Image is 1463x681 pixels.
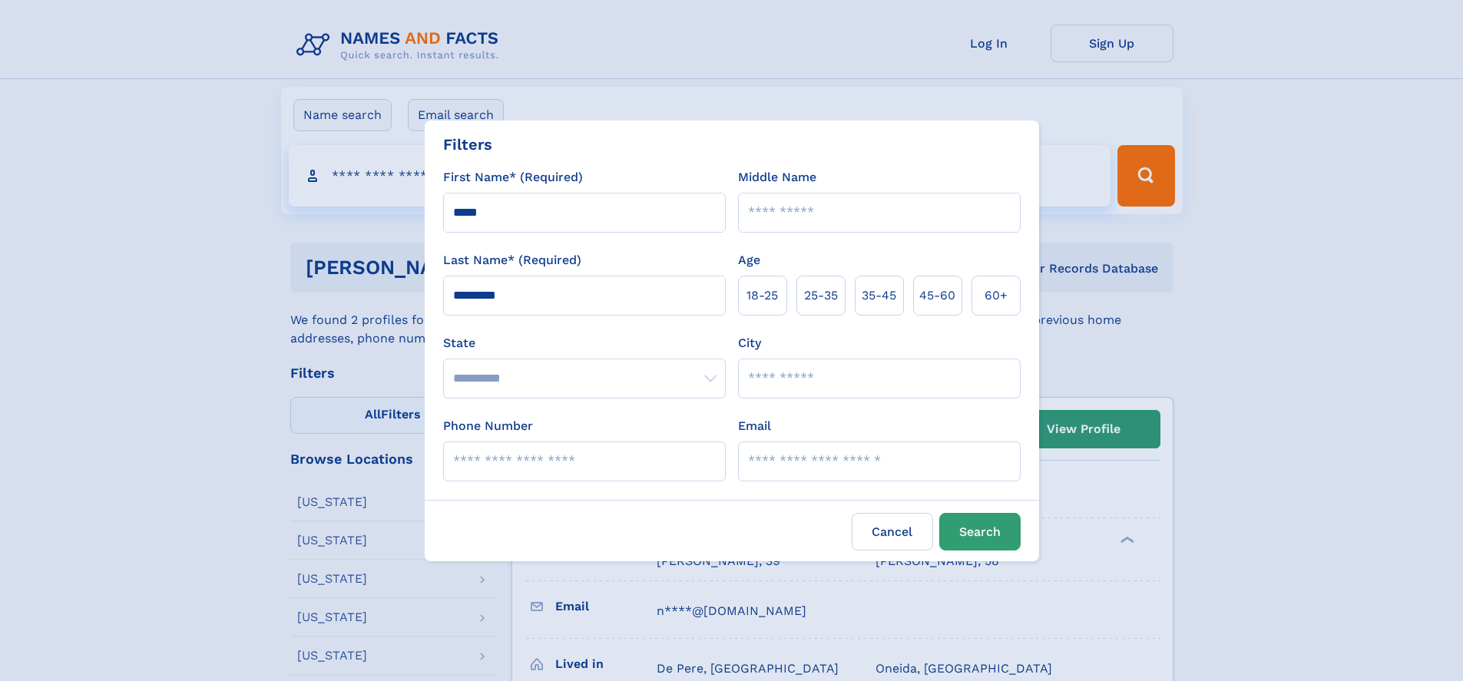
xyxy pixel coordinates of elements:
[738,251,760,269] label: Age
[443,334,726,352] label: State
[443,133,492,156] div: Filters
[738,417,771,435] label: Email
[862,286,896,305] span: 35‑45
[443,168,583,187] label: First Name* (Required)
[852,513,933,550] label: Cancel
[985,286,1008,305] span: 60+
[746,286,778,305] span: 18‑25
[804,286,838,305] span: 25‑35
[939,513,1021,550] button: Search
[919,286,955,305] span: 45‑60
[443,417,533,435] label: Phone Number
[738,168,816,187] label: Middle Name
[738,334,761,352] label: City
[443,251,581,269] label: Last Name* (Required)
